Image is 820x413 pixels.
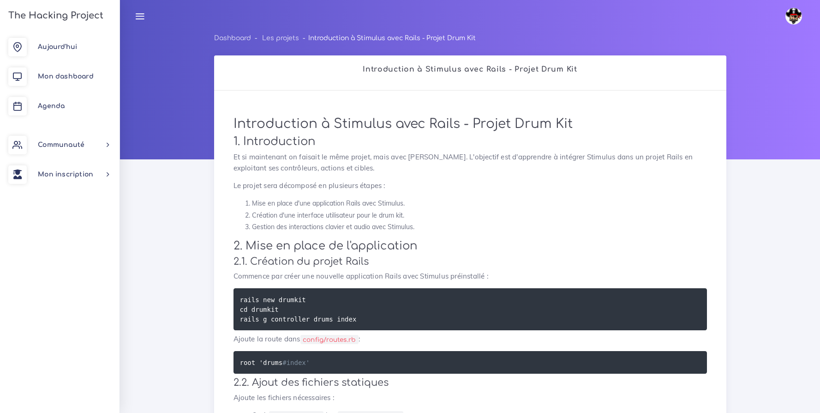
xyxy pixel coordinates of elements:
h3: 2.2. Ajout des fichiers statiques [233,377,707,389]
code: root 'drums [240,358,312,368]
p: Ajoute les fichiers nécessaires : [233,392,707,403]
a: Dashboard [214,35,251,42]
p: Et si maintenant on faisait le même projet, mais avec [PERSON_NAME]. L'objectif est d'apprendre à... [233,152,707,174]
h2: Introduction à Stimulus avec Rails - Projet Drum Kit [224,65,717,74]
li: Mise en place d'une application Rails avec Stimulus. [252,198,707,209]
h3: The Hacking Project [6,11,103,21]
h2: 2. Mise en place de l'application [233,239,707,253]
p: Ajoute la route dans : [233,334,707,345]
li: Gestion des interactions clavier et audio avec Stimulus. [252,221,707,233]
li: Création d'une interface utilisateur pour le drum kit. [252,210,707,221]
code: rails new drumkit cd drumkit rails g controller drums index [240,295,359,324]
h2: 1. Introduction [233,135,707,148]
span: Aujourd'hui [38,43,77,50]
p: Le projet sera décomposé en plusieurs étapes : [233,180,707,191]
code: config/routes.rb [300,335,359,345]
h1: Introduction à Stimulus avec Rails - Projet Drum Kit [233,116,707,132]
span: Mon inscription [38,171,93,178]
img: avatar [785,8,802,24]
h3: 2.1. Création du projet Rails [233,256,707,267]
a: Les projets [262,35,299,42]
p: Commence par créer une nouvelle application Rails avec Stimulus préinstallé : [233,271,707,282]
span: Agenda [38,103,65,109]
span: #index' [282,358,310,366]
span: Communauté [38,141,84,148]
li: Introduction à Stimulus avec Rails - Projet Drum Kit [299,32,476,44]
span: Mon dashboard [38,73,94,80]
